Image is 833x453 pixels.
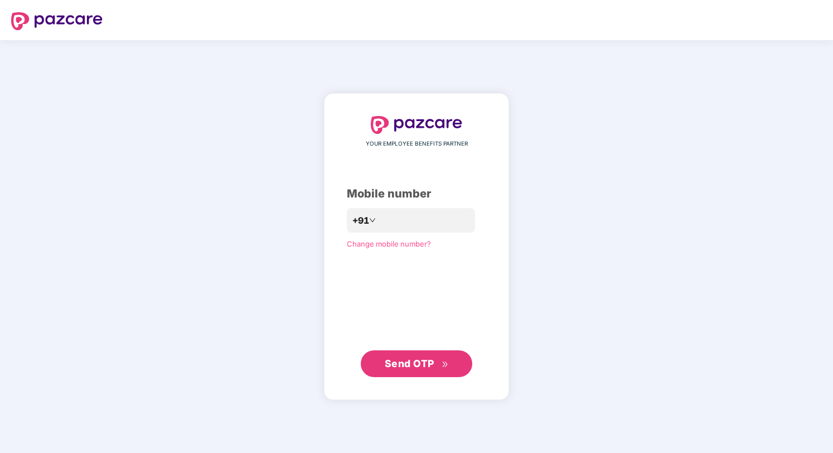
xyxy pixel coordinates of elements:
[442,361,449,368] span: double-right
[347,239,431,248] a: Change mobile number?
[366,139,468,148] span: YOUR EMPLOYEE BENEFITS PARTNER
[352,214,369,228] span: +91
[385,358,434,369] span: Send OTP
[369,217,376,224] span: down
[361,350,472,377] button: Send OTPdouble-right
[347,185,486,203] div: Mobile number
[371,116,462,134] img: logo
[11,12,103,30] img: logo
